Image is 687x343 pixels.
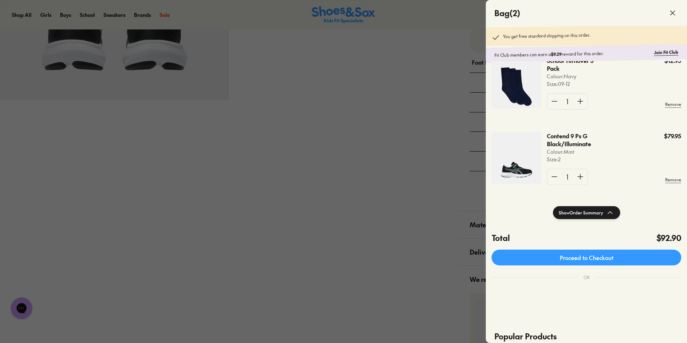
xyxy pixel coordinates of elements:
[547,80,608,88] p: Size : 09-12
[547,132,616,148] p: Contend 9 Ps G Black/Illuminate
[656,232,681,244] h4: $92.90
[547,156,633,163] p: Size : 2
[494,7,520,19] h4: Bag ( 2 )
[503,32,590,42] p: You get free standard shipping on this order.
[551,51,562,57] b: $9.29
[494,49,651,59] p: Fit Club members can earn a reward for this order.
[547,73,608,80] p: Colour: Navy
[664,132,681,140] p: $79.95
[492,132,541,184] img: 4-522484.jpg
[562,94,573,109] div: 1
[492,232,510,244] h4: Total
[553,206,620,219] button: ShowOrder Summary
[547,148,633,156] p: Colour: Mint
[654,49,678,56] a: Join Fit Club
[492,250,681,265] a: Proceed to Checkout
[562,169,573,185] div: 1
[492,57,541,108] img: 4-356393.jpg
[492,295,681,314] iframe: PayPal-paypal
[547,57,595,73] p: School Turnover 3 Pack
[578,268,595,286] div: OR
[4,3,25,24] button: Gorgias live chat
